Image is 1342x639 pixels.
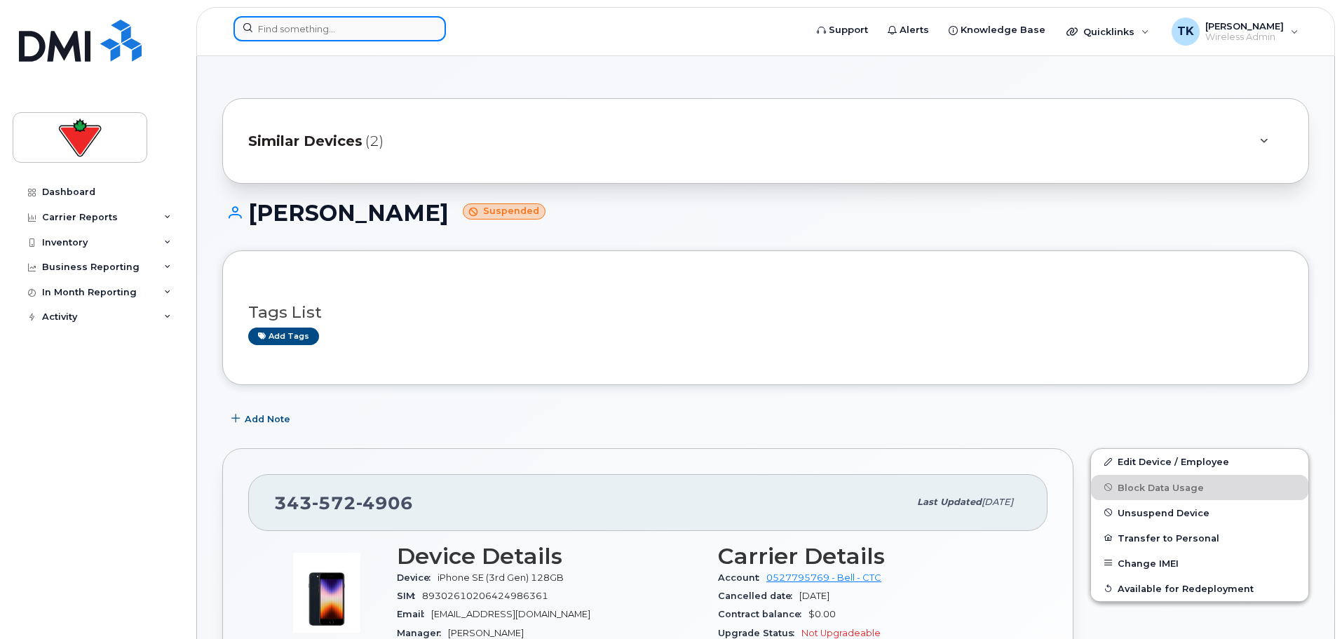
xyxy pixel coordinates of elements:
[356,492,413,513] span: 4906
[808,609,836,619] span: $0.00
[245,412,290,426] span: Add Note
[982,497,1013,507] span: [DATE]
[422,591,548,601] span: 89302610206424986361
[801,628,881,638] span: Not Upgradeable
[274,492,413,513] span: 343
[718,591,799,601] span: Cancelled date
[248,131,362,152] span: Similar Devices
[222,406,302,431] button: Add Note
[718,609,808,619] span: Contract balance
[766,572,881,583] a: 0527795769 - Bell - CTC
[718,572,766,583] span: Account
[1091,500,1308,525] button: Unsuspend Device
[397,591,422,601] span: SIM
[448,628,524,638] span: [PERSON_NAME]
[397,544,701,569] h3: Device Details
[248,304,1283,321] h3: Tags List
[397,609,431,619] span: Email
[431,609,590,619] span: [EMAIL_ADDRESS][DOMAIN_NAME]
[718,544,1022,569] h3: Carrier Details
[285,551,369,635] img: image20231002-3703462-1angbar.jpeg
[397,572,438,583] span: Device
[718,628,801,638] span: Upgrade Status
[799,591,829,601] span: [DATE]
[365,131,384,152] span: (2)
[312,492,356,513] span: 572
[1091,475,1308,500] button: Block Data Usage
[1118,507,1209,518] span: Unsuspend Device
[1091,525,1308,551] button: Transfer to Personal
[1091,576,1308,601] button: Available for Redeployment
[1091,551,1308,576] button: Change IMEI
[917,497,982,507] span: Last updated
[222,201,1309,225] h1: [PERSON_NAME]
[248,328,319,345] a: Add tags
[1118,583,1254,593] span: Available for Redeployment
[438,572,564,583] span: iPhone SE (3rd Gen) 128GB
[463,203,545,220] small: Suspended
[397,628,448,638] span: Manager
[1091,449,1308,474] a: Edit Device / Employee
